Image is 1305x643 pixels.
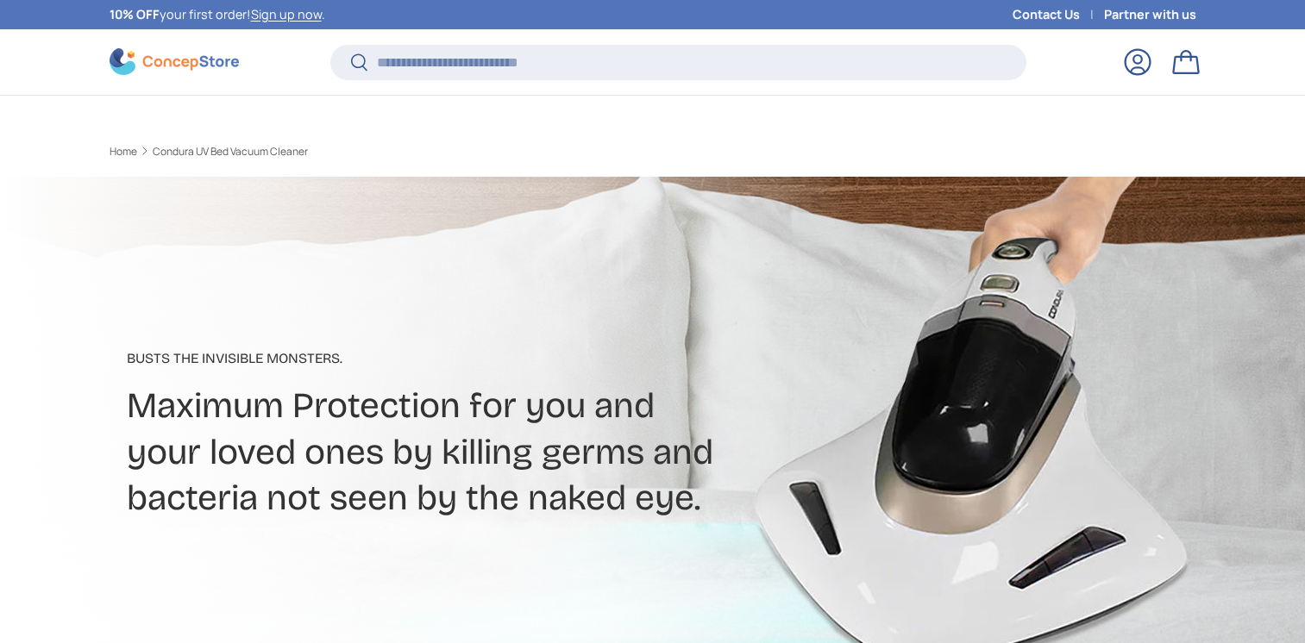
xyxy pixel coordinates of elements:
[153,147,308,157] a: Condura UV Bed Vacuum Cleaner
[251,6,322,22] a: Sign up now
[110,144,686,159] nav: Breadcrumbs
[110,147,137,157] a: Home
[110,6,160,22] strong: 10% OFF
[127,348,789,369] p: Busts The Invisible Monsters​.
[110,5,325,24] p: your first order! .
[127,383,789,521] h2: Maximum Protection for you and your loved ones by killing germs and bacteria not seen by the nake...
[1013,5,1104,24] a: Contact Us
[110,48,239,75] img: ConcepStore
[1104,5,1196,24] a: Partner with us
